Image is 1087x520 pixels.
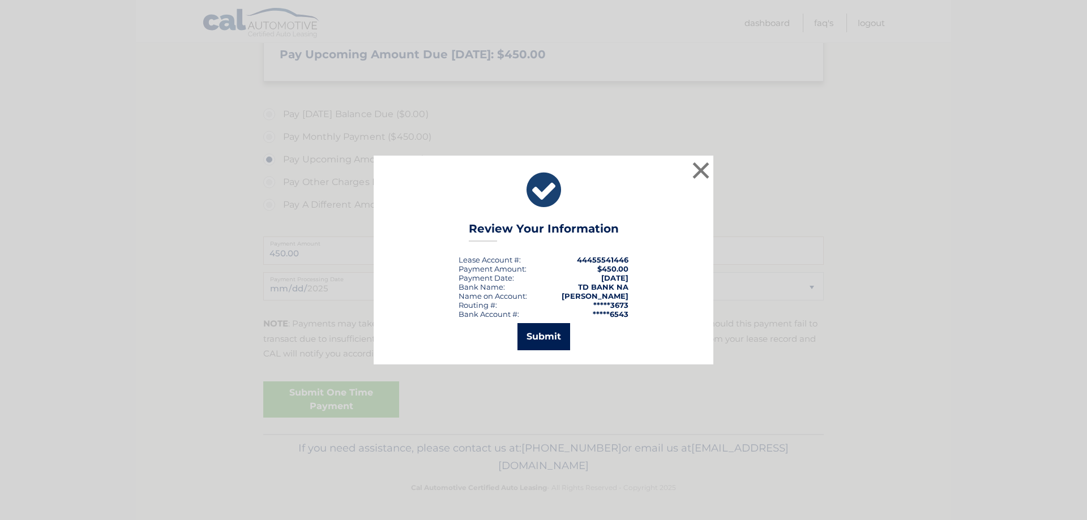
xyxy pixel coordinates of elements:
[459,264,527,273] div: Payment Amount:
[459,291,527,300] div: Name on Account:
[562,291,628,300] strong: [PERSON_NAME]
[517,323,570,350] button: Submit
[459,273,512,282] span: Payment Date
[459,282,505,291] div: Bank Name:
[459,255,521,264] div: Lease Account #:
[597,264,628,273] span: $450.00
[459,273,514,282] div: :
[459,310,519,319] div: Bank Account #:
[578,282,628,291] strong: TD BANK NA
[690,159,712,182] button: ×
[459,300,497,310] div: Routing #:
[601,273,628,282] span: [DATE]
[469,222,619,242] h3: Review Your Information
[577,255,628,264] strong: 44455541446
